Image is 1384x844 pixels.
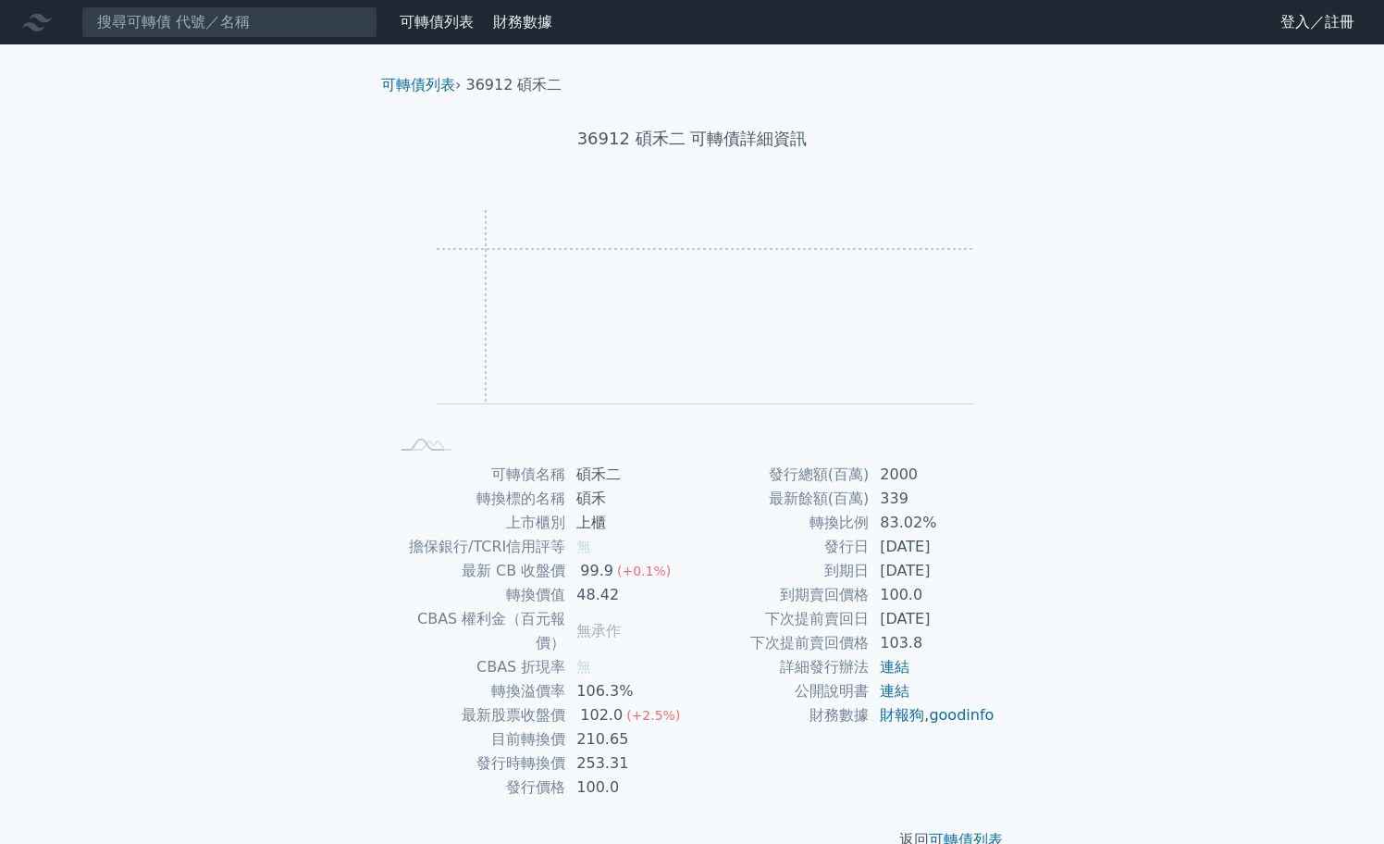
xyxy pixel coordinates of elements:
td: 103.8 [869,631,995,655]
td: 發行日 [692,535,869,559]
td: CBAS 折現率 [389,655,565,679]
a: goodinfo [929,706,994,724]
span: 無 [576,538,591,555]
input: 搜尋可轉債 代號／名稱 [81,6,377,38]
td: 目前轉換價 [389,727,565,751]
td: 可轉債名稱 [389,463,565,487]
td: , [869,703,995,727]
td: 發行價格 [389,776,565,800]
td: 到期日 [692,559,869,583]
td: 轉換比例 [692,511,869,535]
td: 上櫃 [565,511,692,535]
td: CBAS 權利金（百元報價） [389,607,565,655]
span: 無 [576,658,591,676]
a: 登入／註冊 [1266,7,1369,37]
td: 83.02% [869,511,995,535]
td: 106.3% [565,679,692,703]
td: [DATE] [869,535,995,559]
td: 100.0 [869,583,995,607]
td: 轉換標的名稱 [389,487,565,511]
g: Chart [419,210,974,431]
td: 最新餘額(百萬) [692,487,869,511]
td: 碩禾二 [565,463,692,487]
td: 公開說明書 [692,679,869,703]
a: 可轉債列表 [400,13,474,31]
td: 2000 [869,463,995,487]
td: 253.31 [565,751,692,776]
td: 轉換溢價率 [389,679,565,703]
td: 詳細發行辦法 [692,655,869,679]
span: (+2.5%) [626,708,680,723]
td: 100.0 [565,776,692,800]
td: 48.42 [565,583,692,607]
td: 下次提前賣回日 [692,607,869,631]
li: 36912 碩禾二 [466,74,562,96]
td: 上市櫃別 [389,511,565,535]
td: 339 [869,487,995,511]
a: 財務數據 [493,13,552,31]
td: [DATE] [869,559,995,583]
td: 碩禾 [565,487,692,511]
td: 擔保銀行/TCRI信用評等 [389,535,565,559]
div: 99.9 [576,559,617,583]
a: 連結 [880,658,909,676]
div: 102.0 [576,703,626,727]
td: 發行時轉換價 [389,751,565,776]
td: 最新 CB 收盤價 [389,559,565,583]
a: 可轉債列表 [381,76,455,93]
td: 210.65 [565,727,692,751]
td: 下次提前賣回價格 [692,631,869,655]
td: 財務數據 [692,703,869,727]
td: 到期賣回價格 [692,583,869,607]
span: (+0.1%) [617,564,671,578]
span: 無承作 [576,622,621,639]
td: 最新股票收盤價 [389,703,565,727]
td: 發行總額(百萬) [692,463,869,487]
a: 財報狗 [880,706,924,724]
h1: 36912 碩禾二 可轉債詳細資訊 [366,126,1018,152]
li: › [381,74,461,96]
td: [DATE] [869,607,995,631]
a: 連結 [880,682,909,700]
td: 轉換價值 [389,583,565,607]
